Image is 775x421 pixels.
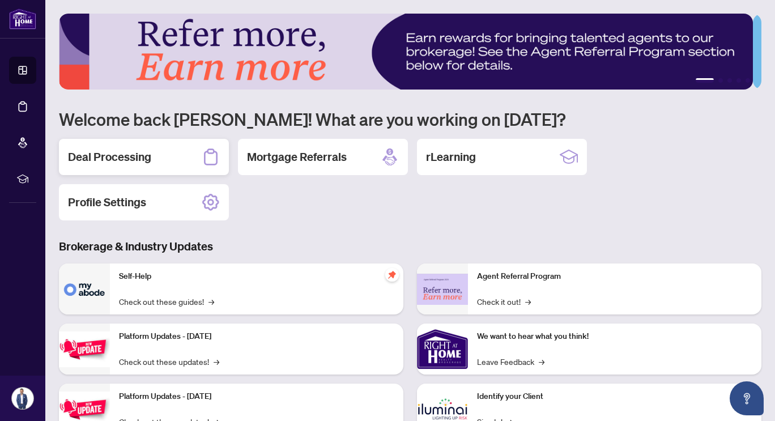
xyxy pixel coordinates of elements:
[59,108,761,130] h1: Welcome back [PERSON_NAME]! What are you working on [DATE]?
[119,355,219,368] a: Check out these updates!→
[214,355,219,368] span: →
[119,390,394,403] p: Platform Updates - [DATE]
[12,388,33,409] img: Profile Icon
[208,295,214,308] span: →
[426,149,476,165] h2: rLearning
[477,270,752,283] p: Agent Referral Program
[59,14,753,90] img: Slide 0
[385,268,399,282] span: pushpin
[119,270,394,283] p: Self-Help
[247,149,347,165] h2: Mortgage Referrals
[417,324,468,375] img: We want to hear what you think!
[477,295,531,308] a: Check it out!→
[477,390,752,403] p: Identify your Client
[119,295,214,308] a: Check out these guides!→
[59,239,761,254] h3: Brokerage & Industry Updates
[68,194,146,210] h2: Profile Settings
[477,355,544,368] a: Leave Feedback→
[730,381,764,415] button: Open asap
[68,149,151,165] h2: Deal Processing
[525,295,531,308] span: →
[727,78,732,83] button: 3
[417,274,468,305] img: Agent Referral Program
[746,78,750,83] button: 5
[718,78,723,83] button: 2
[59,263,110,314] img: Self-Help
[59,331,110,367] img: Platform Updates - July 21, 2025
[539,355,544,368] span: →
[736,78,741,83] button: 4
[119,330,394,343] p: Platform Updates - [DATE]
[696,78,714,83] button: 1
[9,8,36,29] img: logo
[477,330,752,343] p: We want to hear what you think!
